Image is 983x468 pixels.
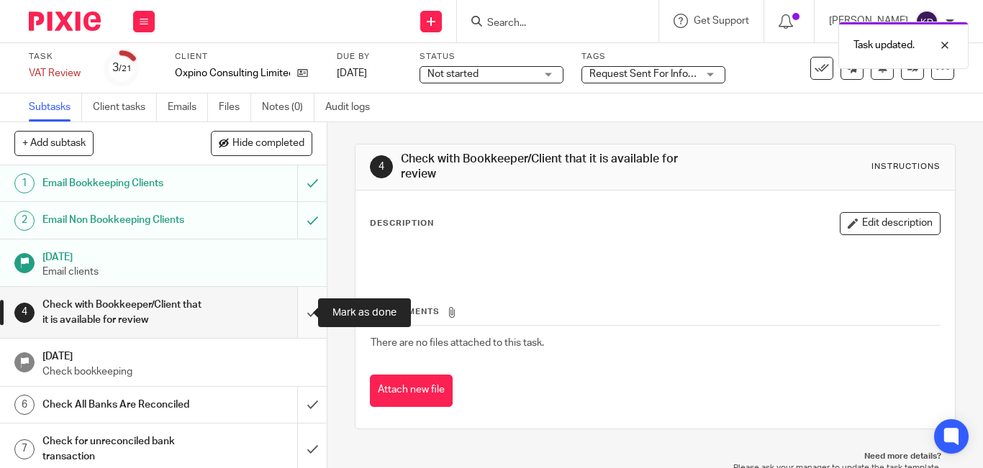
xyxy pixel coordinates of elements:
label: Client [175,51,319,63]
span: Not started [427,69,479,79]
button: Attach new file [370,375,453,407]
h1: Email Non Bookkeeping Clients [42,209,203,231]
h1: Check with Bookkeeper/Client that it is available for review [401,152,686,183]
div: 6 [14,395,35,415]
div: 7 [14,439,35,459]
label: Due by [337,51,402,63]
a: Audit logs [325,93,381,121]
img: svg%3E [915,10,938,33]
a: Subtasks [29,93,82,121]
div: VAT Review [29,66,86,81]
p: Email clients [42,265,313,279]
h1: Check with Bookkeeper/Client that it is available for review [42,294,203,331]
a: Emails [168,93,208,121]
span: [DATE] [337,68,367,78]
div: 1 [14,173,35,193]
h1: Email Bookkeeping Clients [42,173,203,194]
span: Attachments [371,308,440,316]
a: Client tasks [93,93,157,121]
button: + Add subtask [14,131,94,155]
span: Request Sent For Information [589,69,722,79]
div: Instructions [871,161,941,173]
h1: [DATE] [42,247,313,265]
h1: Check All Banks Are Reconciled [42,394,203,416]
img: Pixie [29,12,101,31]
small: /21 [119,65,132,73]
p: Need more details? [369,451,941,462]
span: Hide completed [232,138,304,150]
a: Files [219,93,251,121]
span: There are no files attached to this task. [371,338,544,348]
h1: [DATE] [42,346,313,364]
label: Task [29,51,86,63]
p: Oxpino Consulting Limited [175,66,290,81]
button: Edit description [840,212,941,235]
label: Status [420,51,563,63]
input: Search [486,17,615,30]
div: 3 [112,60,132,76]
a: Notes (0) [262,93,314,121]
div: 4 [14,303,35,323]
div: 4 [370,155,393,178]
button: Hide completed [211,131,312,155]
p: Check bookkeeping [42,364,313,379]
div: 2 [14,211,35,231]
h1: Check for unreconciled bank transaction [42,431,203,467]
p: Description [370,218,434,229]
p: Task updated. [853,38,915,52]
